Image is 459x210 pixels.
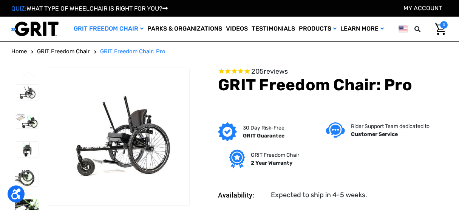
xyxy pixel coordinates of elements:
[251,67,288,76] span: 205 reviews
[218,68,448,76] span: Rated 4.6 out of 5 stars 205 reviews
[15,142,39,157] img: GRIT Freedom Chair Pro: front view of Pro model all terrain wheelchair with green lever wraps and...
[11,47,448,56] nav: Breadcrumb
[218,190,266,200] dt: Availability:
[21,71,37,80] button: Go to slide 3 of 3
[47,89,189,184] img: GRIT Freedom Chair Pro: the Pro model shown including contoured Invacare Matrx seatback, Spinergy...
[251,151,299,159] p: GRIT Freedom Chair
[15,85,39,100] img: GRIT Freedom Chair Pro: the Pro model shown including contoured Invacare Matrx seatback, Spinergy...
[399,24,408,34] img: us.png
[11,48,27,55] span: Home
[15,113,39,128] img: GRIT Freedom Chair Pro: side view of Pro model with green lever wraps and spokes on Spinergy whee...
[11,47,27,56] a: Home
[218,122,237,141] img: GRIT Guarantee
[37,48,90,55] span: GRIT Freedom Chair
[429,21,448,37] a: Cart with 0 items
[435,23,446,35] img: Cart
[326,122,345,138] img: Customer service
[218,76,448,94] h1: GRIT Freedom Chair: Pro
[72,17,145,41] a: GRIT Freedom Chair
[338,17,386,41] a: Learn More
[351,122,430,130] p: Rider Support Team dedicated to
[15,170,39,186] img: GRIT Freedom Chair Pro: close up side view of Pro off road wheelchair model highlighting custom c...
[418,21,429,37] input: Search
[229,150,245,168] img: Grit freedom
[100,47,165,56] a: GRIT Freedom Chair: Pro
[351,131,398,137] strong: Customer Service
[145,17,224,41] a: Parks & Organizations
[403,5,442,12] a: Account
[100,48,165,55] span: GRIT Freedom Chair: Pro
[243,124,284,132] p: 30 Day Risk-Free
[297,17,338,41] a: Products
[224,17,250,41] a: Videos
[11,21,59,37] img: GRIT All-Terrain Wheelchair and Mobility Equipment
[11,5,26,12] span: QUIZ:
[440,21,448,29] span: 0
[11,5,168,12] a: QUIZ:WHAT TYPE OF WHEELCHAIR IS RIGHT FOR YOU?
[37,47,90,56] a: GRIT Freedom Chair
[271,190,367,200] dd: Expected to ship in 4-5 weeks.
[250,17,297,41] a: Testimonials
[251,160,292,166] strong: 2 Year Warranty
[243,133,284,139] strong: GRIT Guarantee
[264,67,288,76] span: reviews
